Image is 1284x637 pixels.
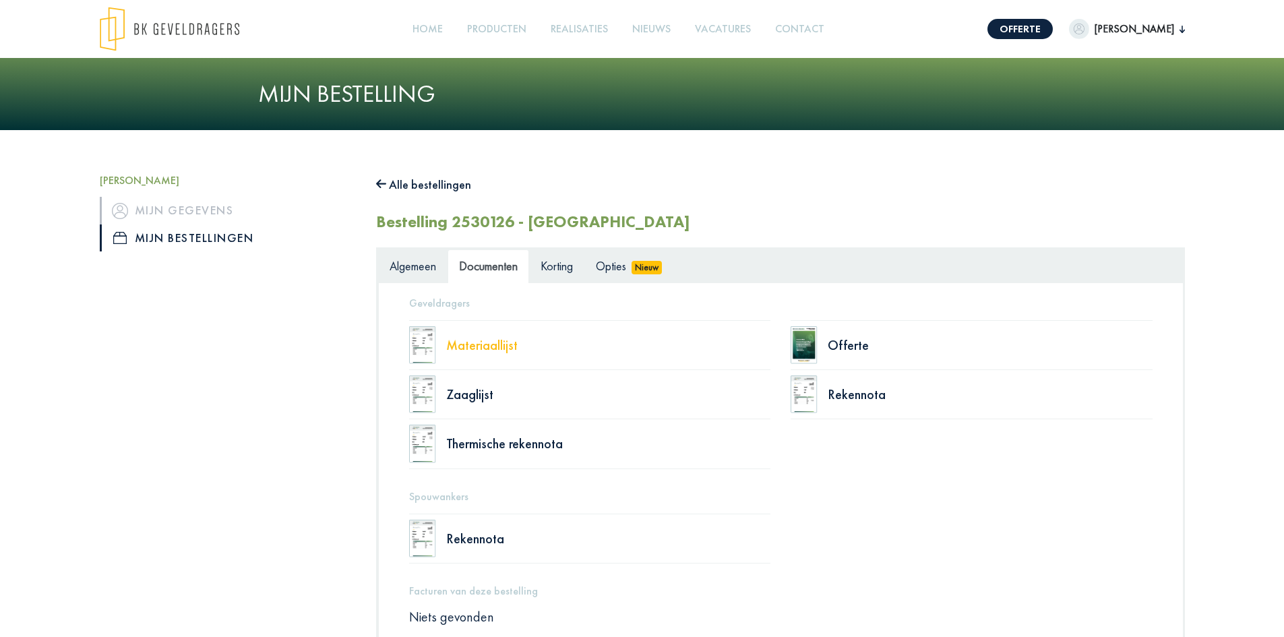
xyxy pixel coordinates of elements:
[409,375,436,413] img: doc
[100,197,356,224] a: iconMijn gegevens
[459,258,518,274] span: Documenten
[258,80,1027,109] h1: Mijn bestelling
[791,375,818,413] img: doc
[409,297,1153,309] h5: Geveldragers
[409,520,436,557] img: doc
[828,338,1153,352] div: Offerte
[100,224,356,251] a: iconMijn bestellingen
[632,261,663,274] span: Nieuw
[409,584,1153,597] h5: Facturen van deze bestelling
[446,338,771,352] div: Materiaallijst
[409,326,436,364] img: doc
[828,388,1153,401] div: Rekennota
[627,14,676,44] a: Nieuws
[1089,21,1180,37] span: [PERSON_NAME]
[446,532,771,545] div: Rekennota
[399,608,1163,626] div: Niets gevonden
[446,437,771,450] div: Thermische rekennota
[100,174,356,187] h5: [PERSON_NAME]
[462,14,532,44] a: Producten
[407,14,448,44] a: Home
[1069,19,1185,39] button: [PERSON_NAME]
[446,388,771,401] div: Zaaglijst
[100,7,239,51] img: logo
[596,258,626,274] span: Opties
[112,203,128,219] img: icon
[690,14,756,44] a: Vacatures
[409,490,1153,503] h5: Spouwankers
[541,258,573,274] span: Korting
[791,326,818,364] img: doc
[390,258,436,274] span: Algemeen
[1069,19,1089,39] img: dummypic.png
[409,425,436,462] img: doc
[376,212,690,232] h2: Bestelling 2530126 - [GEOGRAPHIC_DATA]
[376,174,472,195] button: Alle bestellingen
[113,232,127,244] img: icon
[378,249,1183,282] ul: Tabs
[545,14,613,44] a: Realisaties
[770,14,830,44] a: Contact
[987,19,1053,39] a: Offerte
